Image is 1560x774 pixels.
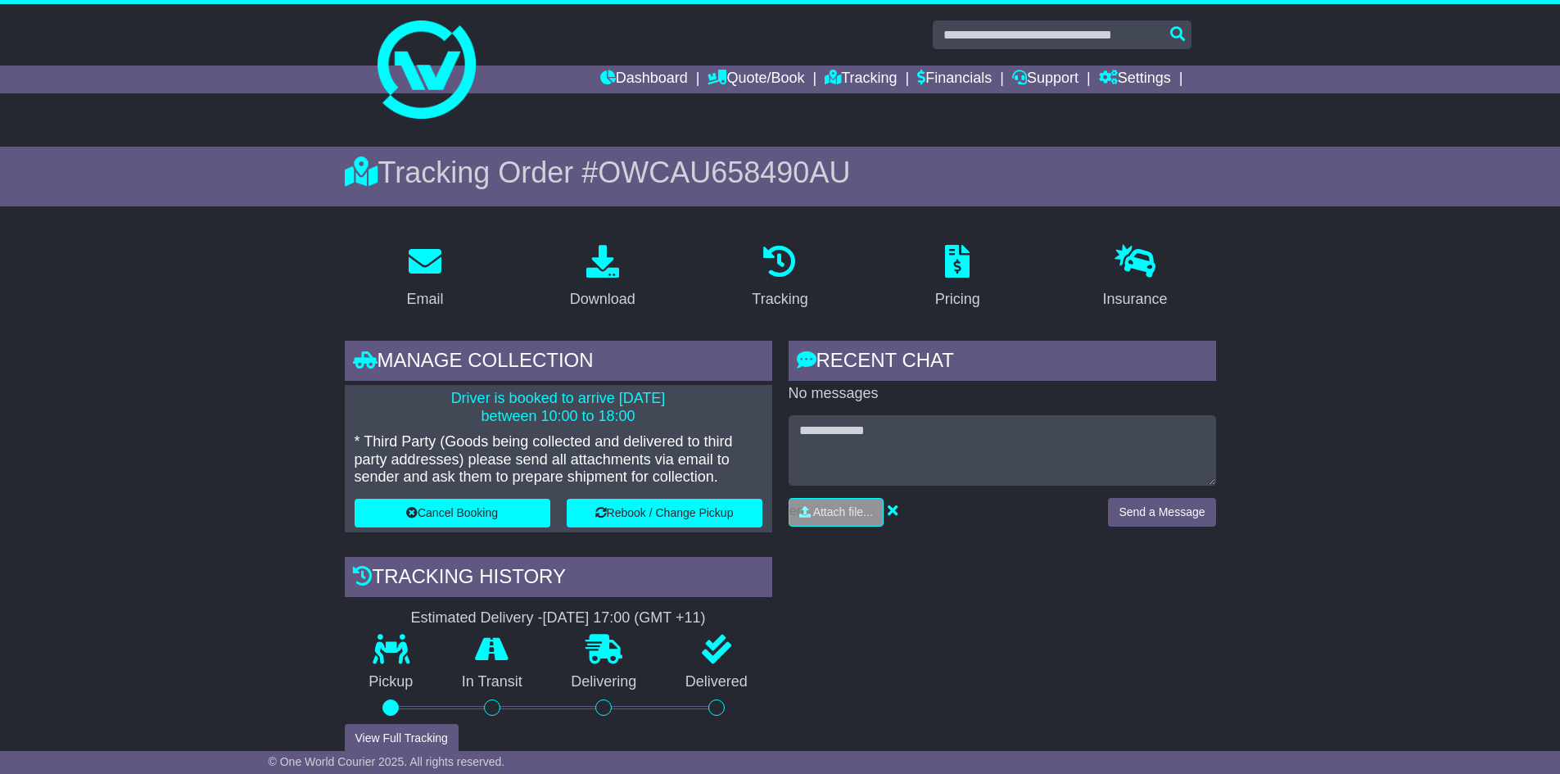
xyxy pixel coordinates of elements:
p: Delivered [661,673,772,691]
a: Tracking [825,66,897,93]
p: No messages [789,385,1216,403]
p: Delivering [547,673,662,691]
a: Settings [1099,66,1171,93]
div: Download [570,288,635,310]
a: Quote/Book [708,66,804,93]
a: Insurance [1092,239,1178,316]
p: In Transit [437,673,547,691]
div: Tracking [752,288,807,310]
div: [DATE] 17:00 (GMT +11) [543,609,706,627]
a: Support [1012,66,1078,93]
div: Tracking history [345,557,772,601]
button: Send a Message [1108,498,1215,527]
a: Dashboard [600,66,688,93]
button: View Full Tracking [345,724,459,753]
p: Driver is booked to arrive [DATE] between 10:00 to 18:00 [355,390,762,425]
a: Download [559,239,646,316]
div: Tracking Order # [345,155,1216,190]
span: OWCAU658490AU [598,156,850,189]
p: * Third Party (Goods being collected and delivered to third party addresses) please send all atta... [355,433,762,487]
div: Estimated Delivery - [345,609,772,627]
div: Pricing [935,288,980,310]
a: Tracking [741,239,818,316]
a: Financials [917,66,992,93]
a: Email [396,239,454,316]
a: Pricing [925,239,991,316]
button: Cancel Booking [355,499,550,527]
div: RECENT CHAT [789,341,1216,385]
button: Rebook / Change Pickup [567,499,762,527]
div: Manage collection [345,341,772,385]
div: Insurance [1103,288,1168,310]
span: © One World Courier 2025. All rights reserved. [269,755,505,768]
div: Email [406,288,443,310]
p: Pickup [345,673,438,691]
